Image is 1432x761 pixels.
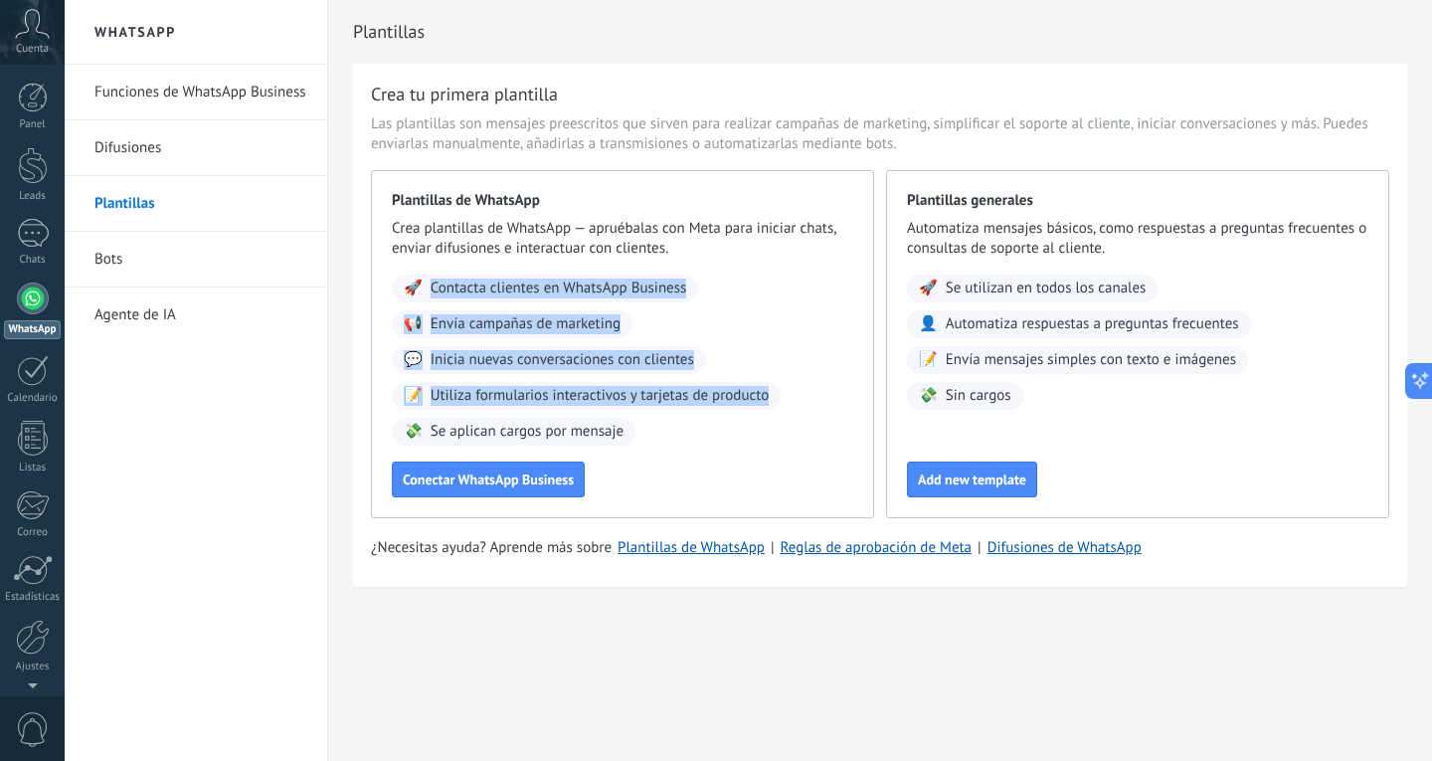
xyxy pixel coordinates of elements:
a: Funciones de WhatsApp Business [94,65,307,120]
div: Ajustes [4,661,62,673]
div: Panel [4,118,62,131]
div: Listas [4,462,62,475]
span: Inicia nuevas conversaciones con clientes [431,350,694,370]
span: 📢 [404,314,423,334]
div: Leads [4,190,62,203]
span: Utiliza formularios interactivos y tarjetas de producto [431,386,770,406]
li: Agente de IA [65,287,327,342]
div: Chats [4,254,62,267]
span: 💸 [404,422,423,442]
span: 💸 [919,386,938,406]
div: | | [371,538,1389,558]
span: Cuenta [16,43,49,56]
span: Envía mensajes simples con texto e imágenes [946,350,1236,370]
h2: Plantillas [353,12,1407,52]
li: Plantillas [65,176,327,232]
span: Conectar WhatsApp Business [403,473,574,486]
a: Plantillas de WhatsApp [618,538,765,557]
h3: Crea tu primera plantilla [371,82,558,106]
a: Plantillas [94,176,307,232]
span: Sin cargos [946,386,1011,406]
div: Correo [4,526,62,539]
div: Estadísticas [4,591,62,604]
span: Plantillas generales [907,191,1368,211]
div: Calendario [4,392,62,405]
a: Agente de IA [94,287,307,343]
span: Automatiza respuestas a preguntas frecuentes [946,314,1239,334]
span: ¿Necesitas ayuda? Aprende más sobre [371,538,612,558]
span: Crea plantillas de WhatsApp — apruébalas con Meta para iniciar chats, enviar difusiones e interac... [392,219,853,259]
span: Plantillas de WhatsApp [392,191,853,211]
button: Conectar WhatsApp Business [392,462,585,497]
span: 📝 [404,386,423,406]
span: 💬 [404,350,423,370]
span: 📝 [919,350,938,370]
span: Se utilizan en todos los canales [946,279,1147,298]
a: Bots [94,232,307,287]
button: Add new template [907,462,1037,497]
span: Add new template [918,473,1026,486]
a: Difusiones de WhatsApp [987,538,1142,557]
li: Funciones de WhatsApp Business [65,65,327,120]
li: Bots [65,232,327,287]
div: WhatsApp [4,320,61,339]
li: Difusiones [65,120,327,176]
a: Reglas de aprobación de Meta [781,538,973,557]
span: Automatiza mensajes básicos, como respuestas a preguntas frecuentes o consultas de soporte al cli... [907,219,1368,259]
span: 🚀 [404,279,423,298]
span: Envía campañas de marketing [431,314,621,334]
a: Difusiones [94,120,307,176]
span: 👤 [919,314,938,334]
span: Se aplican cargos por mensaje [431,422,624,442]
span: Las plantillas son mensajes preescritos que sirven para realizar campañas de marketing, simplific... [371,114,1389,154]
span: Contacta clientes en WhatsApp Business [431,279,687,298]
span: 🚀 [919,279,938,298]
